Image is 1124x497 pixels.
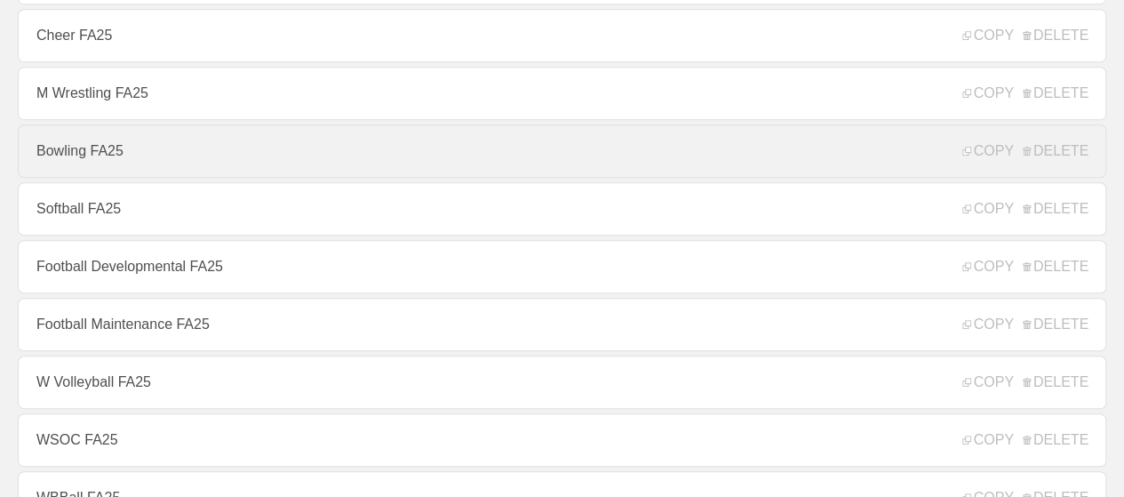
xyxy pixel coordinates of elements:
a: M Wrestling FA25 [18,67,1106,120]
span: COPY [962,201,1013,217]
a: Football Developmental FA25 [18,240,1106,293]
span: COPY [962,143,1013,159]
a: Football Maintenance FA25 [18,298,1106,351]
span: DELETE [1023,143,1088,159]
a: Bowling FA25 [18,124,1106,178]
span: DELETE [1023,85,1088,101]
a: W Volleyball FA25 [18,356,1106,409]
iframe: Chat Widget [804,291,1124,497]
span: COPY [962,85,1013,101]
span: DELETE [1023,259,1088,275]
span: COPY [962,259,1013,275]
span: DELETE [1023,28,1088,44]
a: Cheer FA25 [18,9,1106,62]
span: COPY [962,28,1013,44]
a: Softball FA25 [18,182,1106,236]
span: DELETE [1023,201,1088,217]
a: WSOC FA25 [18,413,1106,467]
